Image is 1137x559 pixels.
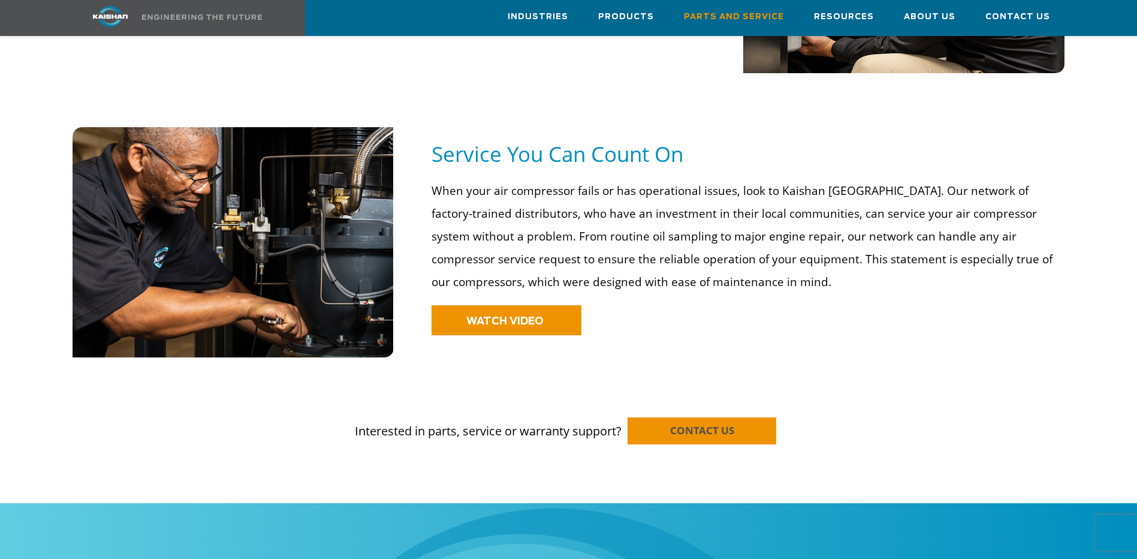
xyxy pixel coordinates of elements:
a: Contact Us [985,1,1050,33]
p: Interested in parts, service or warranty support? [73,399,1065,440]
span: Contact Us [985,10,1050,24]
a: Resources [814,1,874,33]
img: kaishan logo [65,6,155,27]
p: When your air compressor fails or has operational issues, look to Kaishan [GEOGRAPHIC_DATA]. Our ... [432,179,1057,293]
span: Industries [508,10,568,24]
span: Parts and Service [684,10,784,24]
a: Parts and Service [684,1,784,33]
span: CONTACT US [670,423,734,437]
h5: Service You Can Count On [432,140,1064,167]
a: Products [598,1,654,33]
a: Industries [508,1,568,33]
img: service [73,127,394,357]
a: About Us [904,1,955,33]
a: WATCH VIDEO [432,305,581,335]
img: Engineering the future [142,14,262,20]
span: Resources [814,10,874,24]
span: WATCH VIDEO [466,316,544,326]
a: CONTACT US [628,417,776,444]
span: About Us [904,10,955,24]
span: Products [598,10,654,24]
